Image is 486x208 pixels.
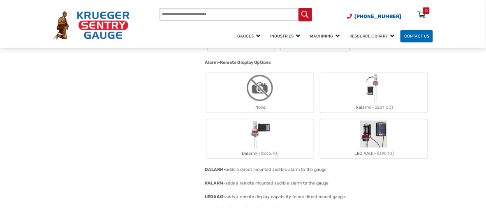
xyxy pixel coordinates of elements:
[226,194,347,199] div: adds a remote display capability to our direct mount gauge.
[206,73,314,112] label: None
[226,167,327,172] div: adds a direct mounted audible alarm to the gauge
[306,29,346,43] a: Machining
[404,34,429,38] span: Contact Us
[349,34,394,38] span: Resource Library
[425,7,428,14] div: 0
[206,103,314,112] div: None
[320,149,428,159] div: LED AAG
[205,167,226,172] span: DALARM-
[256,151,279,156] span: (+$206.70)
[346,29,400,43] a: Resource Library
[373,151,394,156] span: (+$395.10)
[359,119,389,149] img: LED Remote Gauge System
[205,194,226,199] span: LEDAAG-
[205,180,226,186] span: RALARM-
[237,34,260,38] span: Gauges
[226,180,329,186] div: adds a remote mounted audible alarm to the gauge
[320,103,428,112] div: Ralarm
[400,30,433,43] a: Contact Us
[53,11,130,40] img: Krueger Sentry Gauge
[354,14,401,19] span: [PHONE_NUMBER]
[205,60,271,65] span: Alarm-Remote Display Options
[206,119,314,159] label: Dalarm
[206,149,314,159] div: Dalarm
[347,13,401,20] a: Phone Number (920) 434-8860
[234,29,266,43] a: Gauges
[310,34,340,38] span: Machining
[370,105,393,110] span: (+$281.00)
[320,73,428,112] label: Ralarm
[320,119,428,159] label: LED AAG
[270,34,300,38] span: Industries
[266,29,306,43] a: Industries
